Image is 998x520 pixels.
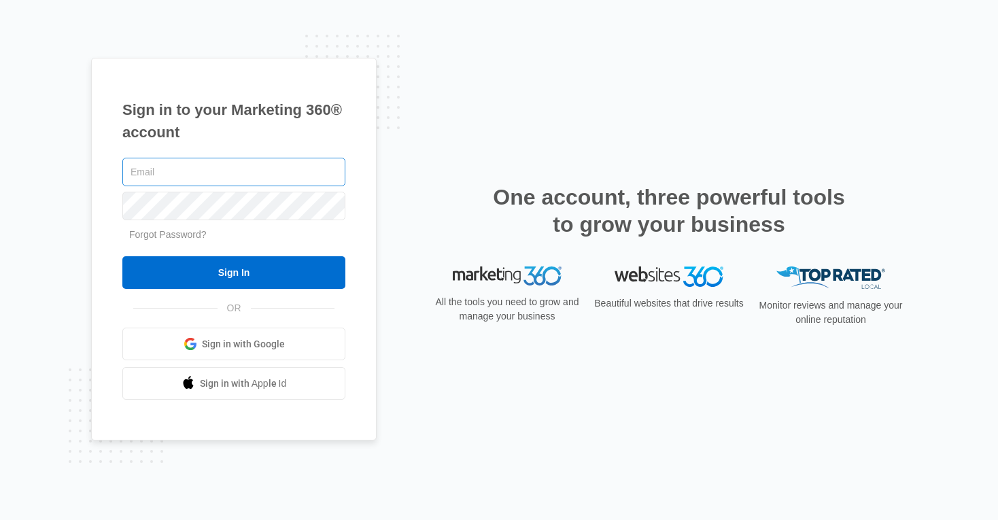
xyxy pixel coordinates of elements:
img: Top Rated Local [776,266,885,289]
img: Marketing 360 [453,266,562,285]
h2: One account, three powerful tools to grow your business [489,184,849,238]
span: Sign in with Google [202,337,285,351]
input: Sign In [122,256,345,289]
h1: Sign in to your Marketing 360® account [122,99,345,143]
a: Sign in with Google [122,328,345,360]
img: Websites 360 [615,266,723,286]
p: All the tools you need to grow and manage your business [431,295,583,324]
span: Sign in with Apple Id [200,377,287,391]
a: Sign in with Apple Id [122,367,345,400]
span: OR [218,301,251,315]
a: Forgot Password? [129,229,207,240]
p: Beautiful websites that drive results [593,296,745,311]
p: Monitor reviews and manage your online reputation [755,298,907,327]
input: Email [122,158,345,186]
